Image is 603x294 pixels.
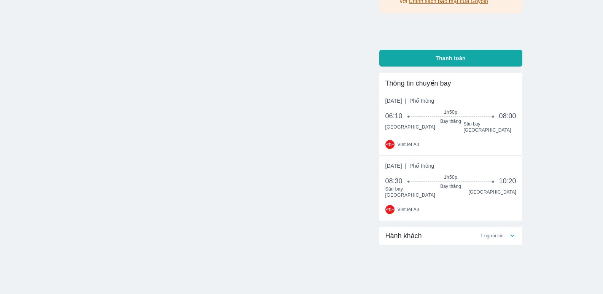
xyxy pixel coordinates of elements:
span: VietJet Air [398,207,420,213]
span: 1h50p [409,109,493,115]
button: Thanh toán [379,50,522,67]
div: Thông tin chuyến bay [385,79,516,88]
span: | [405,163,407,169]
div: Hành khách1 người lớn [379,227,522,245]
span: 10:20 [499,176,516,186]
span: 08:00 [499,111,516,121]
span: Phổ thông [409,163,434,169]
span: 06:10 [385,111,409,121]
span: Bay thẳng [409,183,493,189]
span: Bay thẳng [409,118,493,124]
span: Phổ thông [409,98,434,104]
span: 1 người lớn [480,233,504,239]
span: | [405,98,407,104]
span: [DATE] [385,162,434,170]
span: Thanh toán [436,54,466,62]
span: [DATE] [385,97,434,105]
span: Hành khách [385,231,422,240]
span: VietJet Air [398,141,420,148]
span: 08:30 [385,176,409,186]
span: 1h50p [409,174,493,180]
